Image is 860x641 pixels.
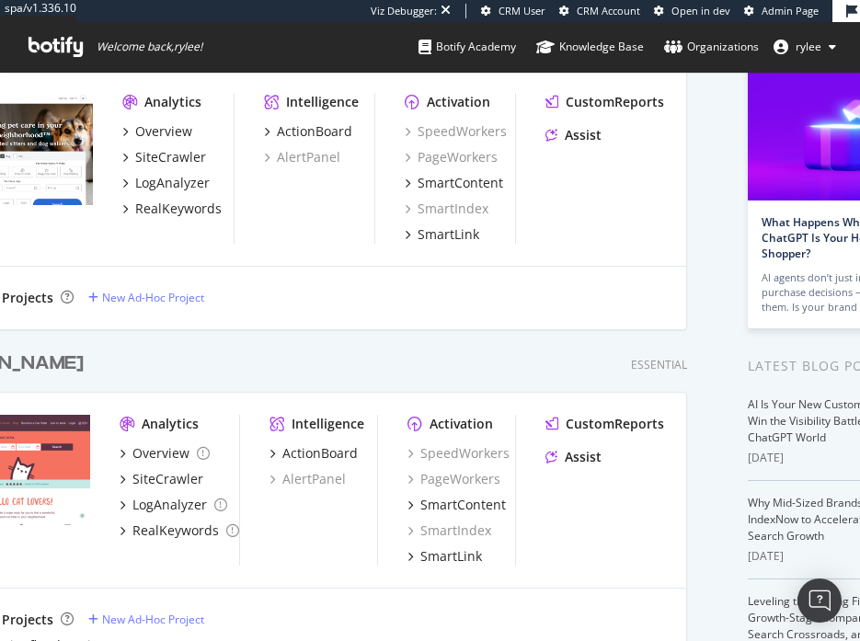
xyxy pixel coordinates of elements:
[135,200,222,218] div: RealKeywords
[102,290,204,305] div: New Ad-Hoc Project
[407,496,506,514] a: SmartContent
[536,22,644,72] a: Knowledge Base
[282,444,358,463] div: ActionBoard
[419,22,516,72] a: Botify Academy
[664,22,759,72] a: Organizations
[565,448,602,466] div: Assist
[762,4,819,17] span: Admin Page
[404,148,497,166] a: PageWorkers
[417,225,478,244] div: SmartLink
[577,4,640,17] span: CRM Account
[122,200,222,218] a: RealKeywords
[122,122,192,141] a: Overview
[292,415,364,433] div: Intelligence
[499,4,545,17] span: CRM User
[565,126,602,144] div: Assist
[97,40,202,54] span: Welcome back, rylee !
[545,93,664,111] a: CustomReports
[797,578,842,623] div: Open Intercom Messenger
[142,415,199,433] div: Analytics
[285,93,358,111] div: Intelligence
[417,174,502,192] div: SmartContent
[759,32,851,62] button: rylee
[419,38,516,56] div: Botify Academy
[407,521,491,540] a: SmartIndex
[132,470,203,488] div: SiteCrawler
[102,612,204,627] div: New Ad-Hoc Project
[371,4,437,18] div: Viz Debugger:
[420,496,506,514] div: SmartContent
[566,415,664,433] div: CustomReports
[404,122,506,141] a: SpeedWorkers
[566,93,664,111] div: CustomReports
[269,444,358,463] a: ActionBoard
[404,225,478,244] a: SmartLink
[545,415,664,433] a: CustomReports
[481,4,545,18] a: CRM User
[276,122,351,141] div: ActionBoard
[132,521,219,540] div: RealKeywords
[120,470,203,488] a: SiteCrawler
[132,496,207,514] div: LogAnalyzer
[120,521,239,540] a: RealKeywords
[135,174,210,192] div: LogAnalyzer
[407,444,510,463] a: SpeedWorkers
[430,415,493,433] div: Activation
[796,39,821,54] span: rylee
[88,290,204,305] a: New Ad-Hoc Project
[88,612,204,627] a: New Ad-Hoc Project
[420,547,482,566] div: SmartLink
[536,38,644,56] div: Knowledge Base
[120,444,210,463] a: Overview
[132,444,189,463] div: Overview
[744,4,819,18] a: Admin Page
[135,148,206,166] div: SiteCrawler
[545,126,602,144] a: Assist
[263,148,339,166] a: AlertPanel
[407,547,482,566] a: SmartLink
[407,470,500,488] a: PageWorkers
[671,4,730,17] span: Open in dev
[426,93,489,111] div: Activation
[144,93,201,111] div: Analytics
[263,122,351,141] a: ActionBoard
[135,122,192,141] div: Overview
[631,357,687,372] div: Essential
[404,200,487,218] a: SmartIndex
[120,496,227,514] a: LogAnalyzer
[664,38,759,56] div: Organizations
[269,470,346,488] a: AlertPanel
[545,448,602,466] a: Assist
[654,4,730,18] a: Open in dev
[559,4,640,18] a: CRM Account
[404,174,502,192] a: SmartContent
[122,148,206,166] a: SiteCrawler
[122,174,210,192] a: LogAnalyzer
